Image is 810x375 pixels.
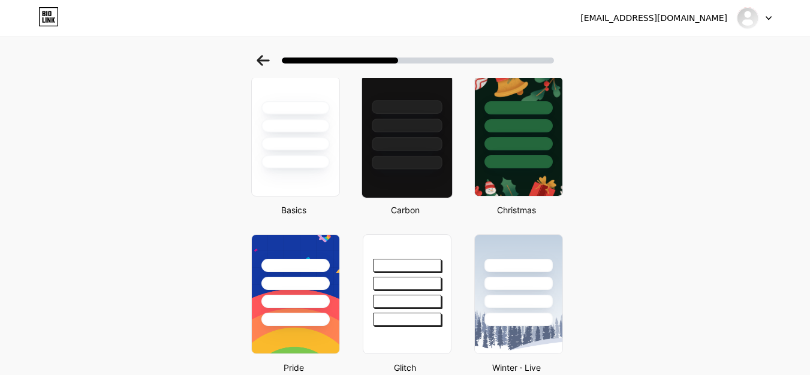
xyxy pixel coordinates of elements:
[248,361,340,374] div: Pride
[359,361,451,374] div: Glitch
[471,204,563,216] div: Christmas
[248,204,340,216] div: Basics
[359,204,451,216] div: Carbon
[471,361,563,374] div: Winter · Live
[736,7,759,29] img: hpsgaragesyria
[580,12,727,25] div: [EMAIL_ADDRESS][DOMAIN_NAME]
